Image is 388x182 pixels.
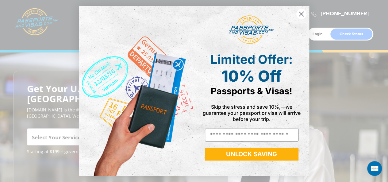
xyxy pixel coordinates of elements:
img: de9cda0d-0715-46ca-9a25-073762a91ba7.png [79,6,194,176]
span: Skip the stress and save 10%,—we guarantee your passport or visa will arrive before your trip. [203,104,301,122]
img: passports and visas [229,15,275,44]
button: Close dialog [296,9,307,19]
span: Passports & Visas! [211,86,292,96]
button: UNLOCK SAVING [205,148,298,161]
div: Open Intercom Messenger [367,161,382,176]
span: Limited Offer: [210,52,293,67]
span: 10% Off [221,67,282,85]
